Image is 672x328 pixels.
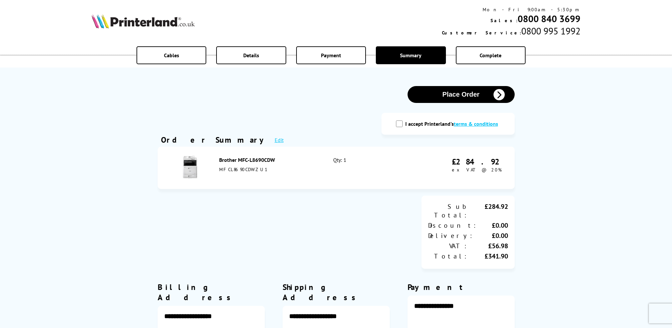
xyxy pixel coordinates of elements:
img: Brother MFC-L8690CDW [178,156,202,179]
div: VAT: [428,242,468,250]
div: Discount: [428,221,477,230]
a: modal_tc [454,120,498,127]
div: Qty: 1 [333,157,402,179]
img: Printerland Logo [92,14,195,28]
div: £0.00 [477,221,508,230]
span: Customer Service: [442,30,521,36]
div: £56.98 [468,242,508,250]
div: Delivery: [428,231,474,240]
div: Shipping Address [283,282,390,303]
div: £284.92 [468,202,508,219]
span: Payment [321,52,341,59]
a: 0800 840 3699 [518,13,580,25]
div: Payment [408,282,515,292]
a: Edit [275,137,284,143]
span: 0800 995 1992 [521,25,580,37]
span: Cables [164,52,179,59]
label: I accept Printerland's [405,120,501,127]
div: Total: [428,252,468,260]
div: £341.90 [468,252,508,260]
div: Mon - Fri 9:00am - 5:30pm [442,7,580,13]
span: Complete [480,52,501,59]
div: MFCL8690CDWZU1 [219,166,319,172]
span: Summary [400,52,421,59]
div: £0.00 [474,231,508,240]
div: Billing Address [158,282,265,303]
div: £284.92 [452,157,505,167]
button: Place Order [408,86,515,103]
div: Sub Total: [428,202,468,219]
div: Order Summary [161,135,268,145]
div: Brother MFC-L8690CDW [219,157,319,163]
span: ex VAT @ 20% [452,167,502,173]
span: Sales: [491,18,518,23]
span: Details [243,52,259,59]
